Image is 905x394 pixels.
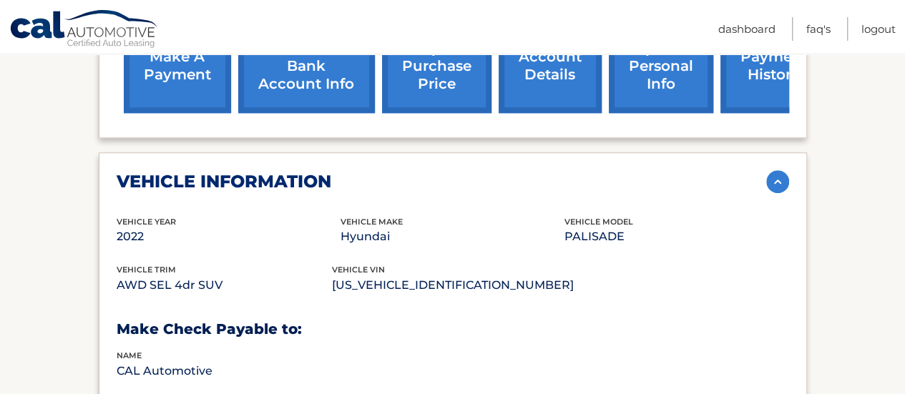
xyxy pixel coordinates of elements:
span: name [117,350,142,360]
p: PALISADE [564,227,788,247]
span: vehicle make [341,217,403,227]
p: Hyundai [341,227,564,247]
span: vehicle model [564,217,633,227]
a: update personal info [609,19,713,113]
a: request purchase price [382,19,491,113]
p: [US_VEHICLE_IDENTIFICATION_NUMBER] [332,275,574,295]
h2: vehicle information [117,171,331,192]
p: AWD SEL 4dr SUV [117,275,332,295]
a: Cal Automotive [9,9,160,51]
a: account details [499,19,602,113]
p: 2022 [117,227,341,247]
a: make a payment [124,19,231,113]
a: Add/Remove bank account info [238,19,375,113]
span: vehicle vin [332,265,385,275]
span: vehicle trim [117,265,176,275]
a: payment history [720,19,828,113]
a: Dashboard [718,17,776,41]
a: Logout [861,17,896,41]
h3: Make Check Payable to: [117,320,789,338]
img: accordion-active.svg [766,170,789,193]
span: vehicle Year [117,217,176,227]
p: CAL Automotive [117,361,341,381]
a: FAQ's [806,17,831,41]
